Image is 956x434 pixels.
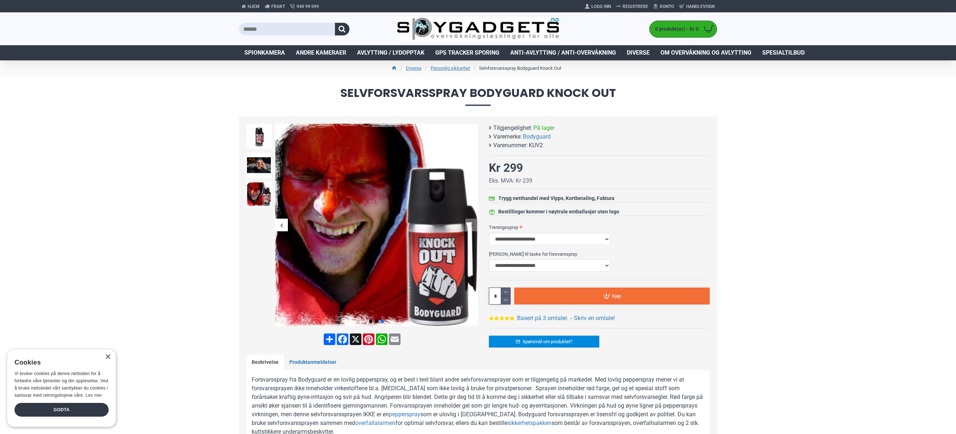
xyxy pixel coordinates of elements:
a: Avlytting / Lydopptak [352,45,430,60]
a: WhatsApp [375,333,388,345]
span: Konto [660,3,674,10]
a: Andre kameraer [290,45,352,60]
span: 940 99 099 [297,3,319,10]
div: Close [105,354,110,360]
a: انشر [323,333,336,345]
div: Cookies [14,355,104,370]
span: Spionkamera [244,48,285,57]
span: GPS Tracker Sporing [435,48,499,57]
span: Go to slide 1 [369,320,372,323]
img: Forsvarsspray - Lovlig Pepperspray - SpyGadgets.no [275,124,478,326]
a: GPS Tracker Sporing [430,45,505,60]
a: Spørsmål om produktet? [489,336,599,348]
span: Andre kameraer [296,48,346,57]
img: Forsvarsspray - Lovlig Pepperspray - SpyGadgets.no [246,182,272,207]
span: Hjem [248,3,260,10]
a: sikkerhetspakken [507,419,552,427]
div: Trygg netthandel med Vipps, Kortbetaling, Faktura [498,195,615,202]
a: Facebook [336,333,349,345]
a: Pinterest [362,333,375,345]
a: Produktanmeldelser [284,355,342,370]
span: Go to slide 2 [375,320,378,323]
a: X [349,333,362,345]
a: Diverse [406,65,422,72]
div: Kr 299 [489,159,523,176]
div: Previous slide [275,219,288,231]
span: Spesialtilbud [762,48,805,57]
a: Konto [651,1,676,12]
span: Vi bruker cookies på denne nettsiden for å forbedre våre tjenester og din opplevelse. Ved å bruke... [14,371,108,397]
a: Email [388,333,401,345]
span: Handlevogn [686,3,714,10]
span: Diverse [627,48,650,57]
a: Spesialtilbud [757,45,810,60]
a: Registrere [613,1,651,12]
img: Forsvarsspray - Lovlig Pepperspray - SpyGadgets.no [246,153,272,178]
span: KUV2 [529,141,543,150]
span: Avlytting / Lydopptak [357,48,424,57]
label: [PERSON_NAME] til taske for forsvarsspray [489,248,710,260]
a: 0 produkt(er) - Kr 0 [650,21,717,37]
a: Beskrivelse [246,355,284,370]
a: Skriv en omtale! [574,314,615,323]
a: Diverse [621,45,655,60]
span: Logg Inn [591,3,611,10]
a: overfallalarmen [355,419,395,427]
label: Treningsspray [489,221,710,233]
a: Les mer, opens a new window [85,393,102,398]
span: Go to slide 3 [381,320,384,323]
a: Personlig sikkerhet [431,65,470,72]
img: Forsvarsspray - Lovlig Pepperspray - SpyGadgets.no [246,124,272,149]
span: Om overvåkning og avlytting [661,48,751,57]
span: Kjøp [612,294,621,298]
span: På lager [533,124,554,132]
b: Varemerke: [493,132,522,141]
span: Anti-avlytting / Anti-overvåkning [510,48,616,57]
a: Basert på 3 omtaler. [517,314,568,323]
span: Frakt [271,3,285,10]
span: Registrere [622,3,648,10]
a: pepperspray [389,410,420,419]
span: 0 produkt(er) - Kr 0 [650,25,700,33]
img: SpyGadgets.no [397,17,559,41]
a: Om overvåkning og avlytting [655,45,757,60]
div: Next slide [465,219,478,231]
b: - [570,315,572,322]
b: Tilgjengelighet: [493,124,532,132]
div: Bestillinger kommer i nøytrale emballasjer uten logo [498,208,619,216]
span: Selvforsvarsspray Bodyguard Knock Out [239,87,717,106]
a: Logg Inn [582,1,613,12]
a: Bodyguard [523,132,551,141]
b: Varenummer: [493,141,528,150]
div: Godta [14,403,109,417]
a: Handlevogn [676,1,717,12]
a: Spionkamera [239,45,290,60]
a: Anti-avlytting / Anti-overvåkning [505,45,621,60]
